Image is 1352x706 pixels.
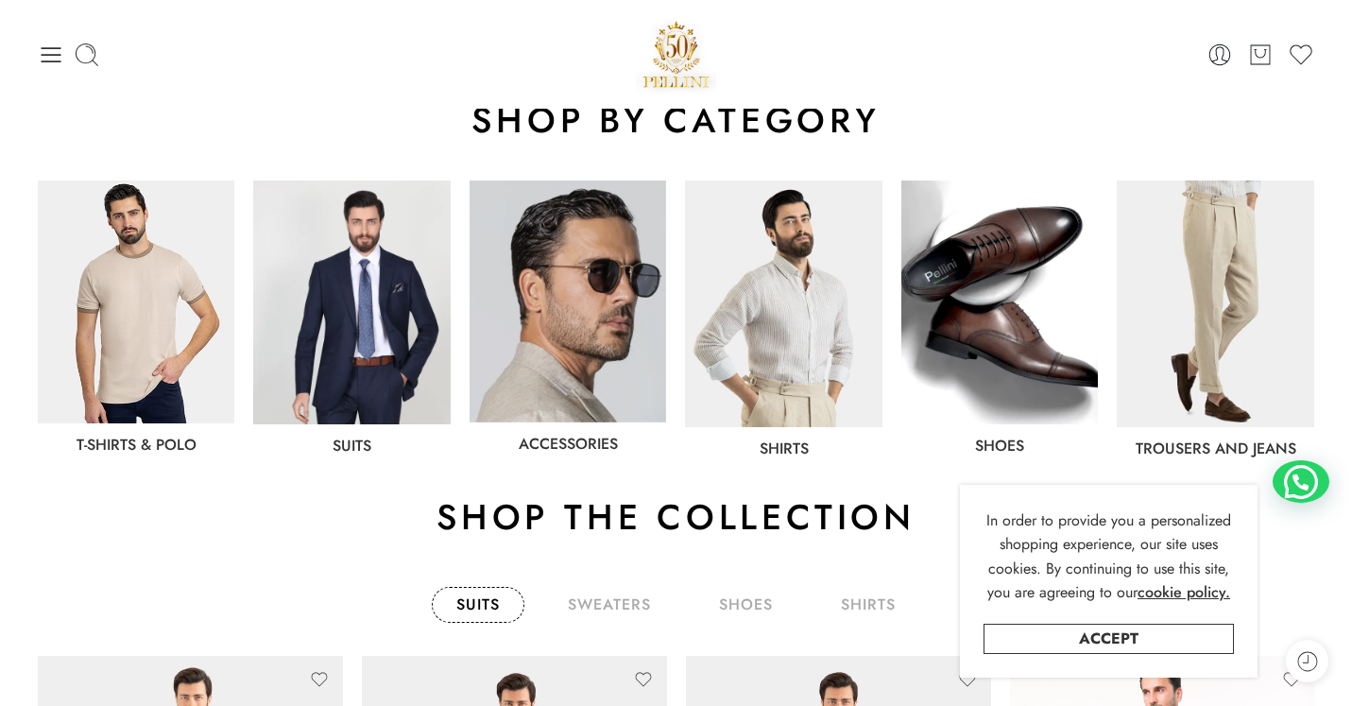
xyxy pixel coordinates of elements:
a: Trousers and jeans [1136,438,1296,459]
a: T-Shirts & Polo [77,434,197,456]
img: Pellini [636,14,717,95]
a: Shirts [760,438,809,459]
a: cookie policy. [1138,580,1230,605]
a: Accessories [519,433,618,455]
a: shoes [694,587,797,623]
a: Accept [984,624,1234,654]
h2: Shop the collection [38,494,1314,540]
h2: shop by category [38,97,1314,143]
a: sweaters [543,587,676,623]
a: Login / Register [1207,42,1233,68]
a: Suits [432,587,524,623]
a: shoes [975,435,1024,456]
a: shirts [816,587,920,623]
a: Pellini - [636,14,717,95]
span: In order to provide you a personalized shopping experience, our site uses cookies. By continuing ... [986,509,1231,604]
a: Suits [333,435,371,456]
a: Cart [1247,42,1274,68]
a: Wishlist [1288,42,1314,68]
